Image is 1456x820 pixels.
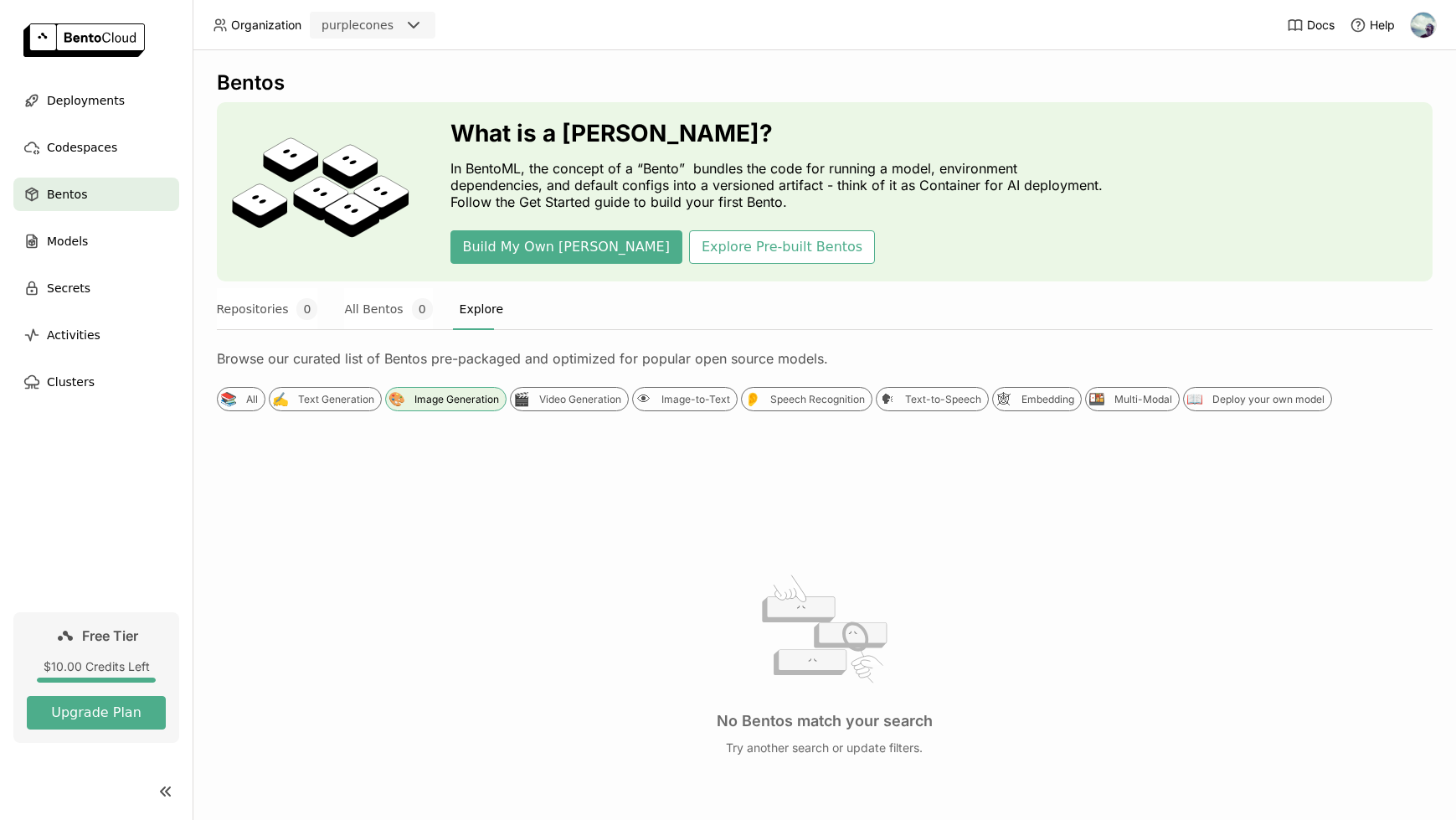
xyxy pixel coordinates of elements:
div: 📖 [1186,390,1204,408]
span: Docs [1307,18,1335,33]
div: Text Generation [298,393,374,406]
div: Video Generation [539,393,621,406]
h3: What is a [PERSON_NAME]? [450,120,1112,147]
span: Activities [47,325,100,345]
div: 📖Deploy your own model [1183,387,1332,411]
a: Deployments [13,84,179,117]
div: 🎨Image Generation [385,387,507,411]
div: 📚All [217,387,265,411]
span: Deployments [47,90,125,111]
div: 🕸 [996,390,1013,408]
span: 0 [412,298,433,320]
div: 🎬 [513,390,531,408]
p: In BentoML, the concept of a “Bento” bundles the code for running a model, environment dependenci... [450,160,1112,210]
span: Free Tier [82,627,138,644]
button: Explore [460,288,504,330]
div: Image Generation [414,393,499,406]
div: Deploy your own model [1212,393,1325,406]
div: Browse our curated list of Bentos pre-packaged and optimized for popular open source models. [217,350,1433,367]
div: Help [1350,17,1395,34]
a: Clusters [13,365,179,399]
span: Secrets [47,278,90,298]
button: All Bentos [344,288,432,330]
div: 🎨 [388,390,406,408]
a: Models [13,224,179,258]
div: Embedding [1021,393,1074,406]
a: Activities [13,318,179,352]
span: 0 [296,298,317,320]
span: Clusters [47,372,95,392]
div: 🗣 [879,390,897,408]
div: 🗣Text-to-Speech [876,387,989,411]
div: 👁 [635,390,653,408]
img: Mirza Joldic [1411,13,1436,38]
a: Bentos [13,178,179,211]
div: 🎬Video Generation [510,387,629,411]
div: Image-to-Text [661,393,730,406]
div: 👁Image-to-Text [632,387,738,411]
span: Organization [231,18,301,33]
div: purplecones [322,17,394,34]
div: Text-to-Speech [905,393,981,406]
div: 🕸Embedding [992,387,1082,411]
span: Codespaces [47,137,117,157]
span: Bentos [47,184,87,204]
div: 🍱 [1088,390,1106,408]
div: All [246,393,258,406]
div: ✍️ [272,390,290,408]
button: Upgrade Plan [27,696,166,730]
div: $10.00 Credits Left [27,659,166,674]
span: Models [47,231,88,251]
div: Multi-Modal [1114,393,1172,406]
span: Help [1370,18,1395,33]
a: Free Tier$10.00 Credits LeftUpgrade Plan [13,612,179,743]
a: Codespaces [13,131,179,164]
img: no results [761,565,887,692]
a: Docs [1287,17,1335,34]
div: Speech Recognition [770,393,865,406]
a: Secrets [13,271,179,305]
img: cover onboarding [230,137,410,247]
input: Selected purplecones. [395,18,397,34]
button: Build My Own [PERSON_NAME] [450,230,682,264]
button: Explore Pre-built Bentos [689,230,875,264]
p: Try another search or update filters. [726,740,923,756]
img: logo [23,23,145,57]
div: 👂Speech Recognition [741,387,872,411]
button: Repositories [217,288,318,330]
div: 👂 [744,390,762,408]
div: 🍱Multi-Modal [1085,387,1180,411]
div: 📚 [220,390,238,408]
div: Bentos [217,70,1433,95]
h3: No Bentos match your search [717,712,933,730]
div: ✍️Text Generation [269,387,382,411]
